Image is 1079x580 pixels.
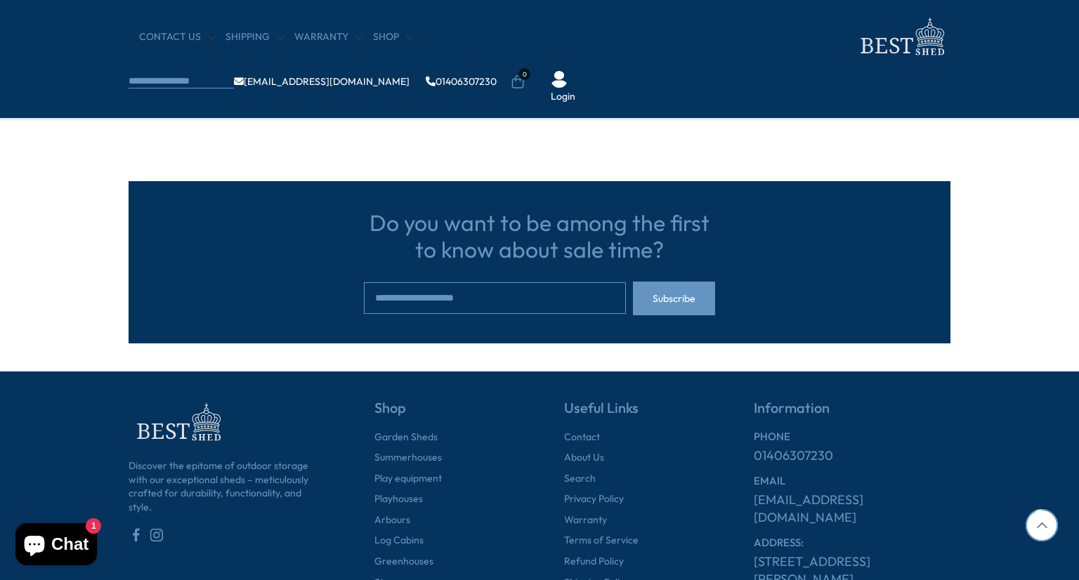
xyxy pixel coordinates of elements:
a: Summerhouses [374,451,442,465]
img: footer-logo [129,400,227,445]
span: Subscribe [653,294,695,303]
a: Contact [564,430,600,444]
a: Refund Policy [564,555,624,569]
p: Discover the epitome of outdoor storage with our exceptional sheds – meticulously crafted for dur... [129,459,325,528]
a: Greenhouses [374,555,433,569]
h5: Shop [374,400,515,430]
a: Shop [373,30,413,44]
span: 0 [518,68,530,80]
a: Terms of Service [564,534,639,548]
a: Warranty [294,30,362,44]
a: Log Cabins [374,534,424,548]
a: Play equipment [374,472,442,486]
a: Playhouses [374,492,423,506]
a: Shipping [225,30,284,44]
h5: Useful Links [564,400,705,430]
img: User Icon [551,71,568,88]
a: [EMAIL_ADDRESS][DOMAIN_NAME] [754,491,950,526]
h5: Information [754,400,950,430]
a: [EMAIL_ADDRESS][DOMAIN_NAME] [234,77,410,86]
a: CONTACT US [139,30,215,44]
h3: Do you want to be among the first to know about sale time? [364,209,715,263]
a: Privacy Policy [564,492,624,506]
a: 01406307230 [426,77,497,86]
h6: PHONE [754,430,950,443]
a: 0 [511,75,525,89]
a: Arbours [374,513,410,527]
a: 01406307230 [754,447,833,464]
a: About Us [564,451,604,465]
a: Warranty [564,513,607,527]
img: logo [852,14,950,60]
button: Subscribe [633,282,715,315]
h6: EMAIL [754,475,950,487]
inbox-online-store-chat: Shopify online store chat [11,523,101,569]
a: Garden Sheds [374,430,438,444]
a: Search [564,472,596,486]
a: Login [551,90,575,104]
h6: ADDRESS: [754,536,950,549]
